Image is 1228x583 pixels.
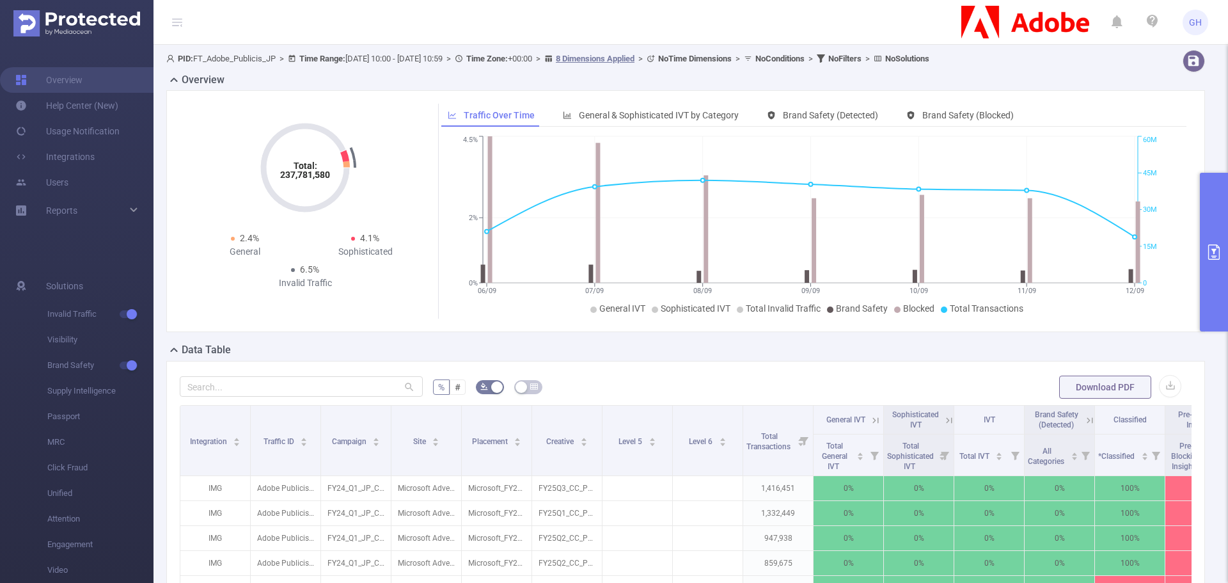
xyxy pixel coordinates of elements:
[391,501,461,525] p: Microsoft Advertising Network [3090]
[1141,451,1149,458] div: Sort
[719,436,727,443] div: Sort
[649,441,656,445] i: icon: caret-down
[1017,287,1035,295] tspan: 11/09
[182,72,224,88] h2: Overview
[1114,415,1147,424] span: Classified
[1141,451,1148,454] i: icon: caret-up
[1028,447,1066,466] span: All Categories
[180,526,250,550] p: IMG
[892,410,939,429] span: Sophisticated IVT
[795,406,813,475] i: Filter menu
[47,455,153,481] span: Click Fraud
[532,526,602,550] p: FY25Q2_CC_Photography_Photoshop_jp_ja_CreatorsGallery-Nanao_NAT_1200x628_NA_BroadPC-newLP [5309184]
[936,435,954,475] i: Filter menu
[822,442,847,471] span: Total General IVT
[743,476,813,500] p: 1,416,451
[178,54,193,63] b: PID:
[264,437,296,446] span: Traffic ID
[300,264,319,275] span: 6.5%
[1141,455,1148,459] i: icon: caret-down
[661,303,730,314] span: Sophisticated IVT
[746,303,821,314] span: Total Invalid Traffic
[1143,206,1157,214] tspan: 30M
[391,476,461,500] p: Microsoft Advertising Network [3090]
[984,415,995,424] span: IVT
[954,476,1024,500] p: 0%
[47,378,153,404] span: Supply Intelligence
[1095,551,1165,575] p: 100%
[954,501,1024,525] p: 0%
[1178,410,1222,429] span: Pre-Blocking Insights
[182,342,231,358] h2: Data Table
[618,437,644,446] span: Level 5
[801,287,820,295] tspan: 09/09
[294,161,317,171] tspan: Total:
[1035,410,1078,429] span: Brand Safety (Detected)
[432,436,439,440] i: icon: caret-up
[1171,442,1201,471] span: Pre-Blocking Insights
[1125,287,1144,295] tspan: 12/09
[580,436,588,443] div: Sort
[746,432,792,451] span: Total Transactions
[580,441,587,445] i: icon: caret-down
[251,551,320,575] p: Adobe Publicis JP [27152]
[954,551,1024,575] p: 0%
[472,437,510,446] span: Placement
[432,436,439,443] div: Sort
[532,476,602,500] p: FY25Q3_CC_Photography_Photoshop_jp_ja_JuneRelease-CloudSelect-LearnMore_NAT_1200x628_NA_BroadPC-N...
[1071,455,1078,459] i: icon: caret-down
[828,54,862,63] b: No Filters
[532,54,544,63] span: >
[1095,476,1165,500] p: 100%
[532,551,602,575] p: FY25Q2_CC_Photography_Photoshop_jp_ja_CreatorsGallery-Ayane_NAT_1200x628_NA_BroadPC-newLP [5309183]
[857,455,864,459] i: icon: caret-down
[1143,169,1157,177] tspan: 45M
[1025,551,1094,575] p: 0%
[455,382,460,392] span: #
[432,441,439,445] i: icon: caret-down
[1071,451,1078,454] i: icon: caret-up
[245,276,365,290] div: Invalid Traffic
[996,451,1003,454] i: icon: caret-up
[1189,10,1202,35] span: GH
[185,245,305,259] div: General
[1098,452,1137,461] span: *Classified
[276,54,288,63] span: >
[321,501,391,525] p: FY24_Q1_JP_Creative_EveryoneCan_Consideration_Discover_NA_P36037_MSANPhotoshop [227835]
[1025,501,1094,525] p: 0%
[884,551,954,575] p: 0%
[13,10,140,36] img: Protected Media
[462,501,531,525] p: Microsoft_FY25CC_PSP_Consideration_JP_DSK_NAT_1200x628_CircularNeon_Broad_PhotoshopDC_Display [91...
[959,452,991,461] span: Total IVT
[233,441,240,445] i: icon: caret-down
[47,506,153,532] span: Attention
[783,110,878,120] span: Brand Safety (Detected)
[514,436,521,443] div: Sort
[372,436,380,443] div: Sort
[299,54,345,63] b: Time Range:
[826,415,865,424] span: General IVT
[909,287,927,295] tspan: 10/09
[47,429,153,455] span: MRC
[884,476,954,500] p: 0%
[251,526,320,550] p: Adobe Publicis JP [27152]
[233,436,240,443] div: Sort
[166,54,178,63] i: icon: user
[922,110,1014,120] span: Brand Safety (Blocked)
[857,451,864,454] i: icon: caret-up
[190,437,229,446] span: Integration
[240,233,259,243] span: 2.4%
[743,526,813,550] p: 947,938
[585,287,604,295] tspan: 07/09
[887,442,934,471] span: Total Sophisticated IVT
[391,551,461,575] p: Microsoft Advertising Network [3090]
[884,526,954,550] p: 0%
[1143,279,1147,287] tspan: 0
[1076,435,1094,475] i: Filter menu
[477,287,496,295] tspan: 06/09
[180,476,250,500] p: IMG
[580,436,587,440] i: icon: caret-up
[1071,451,1078,458] div: Sort
[814,526,883,550] p: 0%
[47,301,153,327] span: Invalid Traffic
